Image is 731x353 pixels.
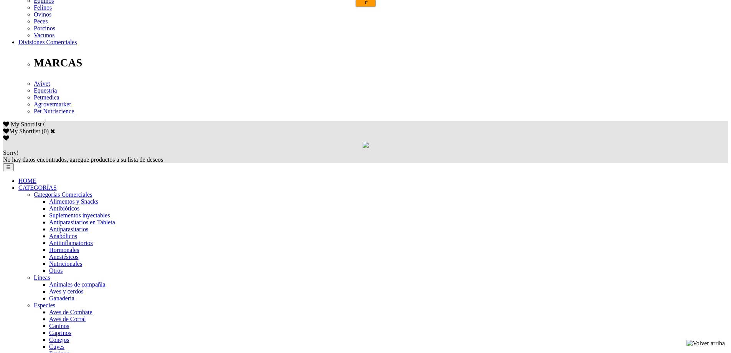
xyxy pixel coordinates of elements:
div: No hay datos encontrados, agregue productos a su lista de deseos [3,149,728,163]
iframe: Brevo live chat [4,270,132,349]
a: Avivet [34,80,50,87]
img: loading.gif [363,142,369,148]
img: jossroja [19,3,28,12]
a: Anabólicos [49,233,77,239]
a: Nutricionales [49,260,82,267]
a: Cerrar [50,128,55,134]
a: Alimentos y Snacks [49,198,98,205]
a: Agrovetmarket [34,101,71,108]
a: Pet Nutriscience [34,108,74,114]
a: Vacunos [34,32,54,38]
a: HOME [18,177,36,184]
a: Porcinos [34,25,55,31]
input: ASIN [118,2,155,8]
a: Antibióticos [49,205,79,212]
p: MARCAS [34,56,728,69]
a: CATEGORÍAS [18,184,57,191]
a: Otros [49,267,63,274]
a: Antiparasitarios en Tableta [49,219,115,225]
img: Volver arriba [686,340,725,347]
a: Ovinos [34,11,51,18]
a: Divisiones Comerciales [18,39,77,45]
span: My Shortlist [11,121,41,128]
a: Antiinflamatorios [49,240,93,246]
a: Categorías Comerciales [34,191,92,198]
a: Clear [144,8,156,13]
a: Suplementos inyectables [49,212,110,219]
span: Sorry! [3,149,19,156]
a: Felinos [34,4,52,11]
label: My Shortlist [3,128,40,134]
a: Antiparasitarios [49,226,88,232]
a: Anestésicos [49,254,78,260]
a: Copy [131,8,144,13]
a: Equestria [34,87,57,94]
a: Peces [34,18,48,25]
label: 0 [44,128,47,134]
a: View [118,8,131,13]
a: Hormonales [49,247,79,253]
a: Petmedica [34,94,59,101]
span: 0 [43,121,46,128]
button: ☰ [3,163,14,171]
span: ( ) [41,128,49,134]
input: ASIN, PO, Alias, + more... [41,3,102,13]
